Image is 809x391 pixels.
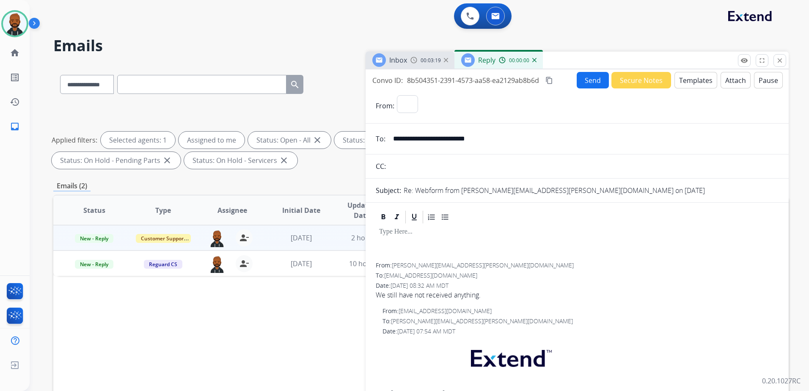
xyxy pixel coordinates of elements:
[674,72,717,88] button: Templates
[391,317,573,325] span: [PERSON_NAME][EMAIL_ADDRESS][PERSON_NAME][DOMAIN_NAME]
[382,307,779,315] div: From:
[545,77,553,84] mat-icon: content_copy
[382,327,779,336] div: Date:
[740,57,748,64] mat-icon: remove_red_eye
[758,57,766,64] mat-icon: fullscreen
[391,281,449,289] span: [DATE] 08:32 AM MDT
[376,161,386,171] p: CC:
[762,376,801,386] p: 0.20.1027RC
[392,261,574,269] span: [PERSON_NAME][EMAIL_ADDRESS][PERSON_NAME][DOMAIN_NAME]
[376,271,779,280] div: To:
[10,97,20,107] mat-icon: history
[611,72,671,88] button: Secure Notes
[399,307,492,315] span: [EMAIL_ADDRESS][DOMAIN_NAME]
[397,327,455,335] span: [DATE] 07:54 AM MDT
[239,233,249,243] mat-icon: person_remove
[184,152,297,169] div: Status: On Hold - Servicers
[279,155,289,165] mat-icon: close
[376,261,779,270] div: From:
[155,205,171,215] span: Type
[754,72,783,88] button: Pause
[282,205,320,215] span: Initial Date
[577,72,609,88] button: Send
[10,72,20,83] mat-icon: list_alt
[372,75,403,85] p: Convo ID:
[334,132,424,149] div: Status: New - Initial
[351,233,389,242] span: 2 hours ago
[377,211,390,223] div: Bold
[776,57,784,64] mat-icon: close
[376,290,779,300] div: We still have not received anything.
[425,211,438,223] div: Ordered List
[460,340,560,373] img: extend.png
[136,234,191,243] span: Customer Support
[389,55,407,65] span: Inbox
[53,181,91,191] p: Emails (2)
[509,57,529,64] span: 00:00:00
[217,205,247,215] span: Assignee
[376,101,394,111] p: From:
[75,260,113,269] span: New - Reply
[75,234,113,243] span: New - Reply
[439,211,451,223] div: Bullet List
[144,260,182,269] span: Reguard CS
[404,185,705,195] p: Re: Webform from [PERSON_NAME][EMAIL_ADDRESS][PERSON_NAME][DOMAIN_NAME] on [DATE]
[52,152,181,169] div: Status: On Hold - Pending Parts
[721,72,751,88] button: Attach
[349,259,391,268] span: 10 hours ago
[10,48,20,58] mat-icon: home
[391,211,403,223] div: Italic
[10,121,20,132] mat-icon: inbox
[421,57,441,64] span: 00:03:19
[179,132,245,149] div: Assigned to me
[101,132,175,149] div: Selected agents: 1
[384,271,477,279] span: [EMAIL_ADDRESS][DOMAIN_NAME]
[83,205,105,215] span: Status
[239,259,249,269] mat-icon: person_remove
[248,132,331,149] div: Status: Open - All
[209,255,226,273] img: agent-avatar
[376,185,401,195] p: Subject:
[162,155,172,165] mat-icon: close
[312,135,322,145] mat-icon: close
[407,76,539,85] span: 8b504351-2391-4573-aa58-ea2129ab8b6d
[52,135,97,145] p: Applied filters:
[478,55,495,65] span: Reply
[376,134,385,144] p: To:
[291,233,312,242] span: [DATE]
[376,281,779,290] div: Date:
[3,12,27,36] img: avatar
[408,211,421,223] div: Underline
[209,229,226,247] img: agent-avatar
[290,80,300,90] mat-icon: search
[382,317,779,325] div: To:
[343,200,381,220] span: Updated Date
[53,37,789,54] h2: Emails
[291,259,312,268] span: [DATE]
